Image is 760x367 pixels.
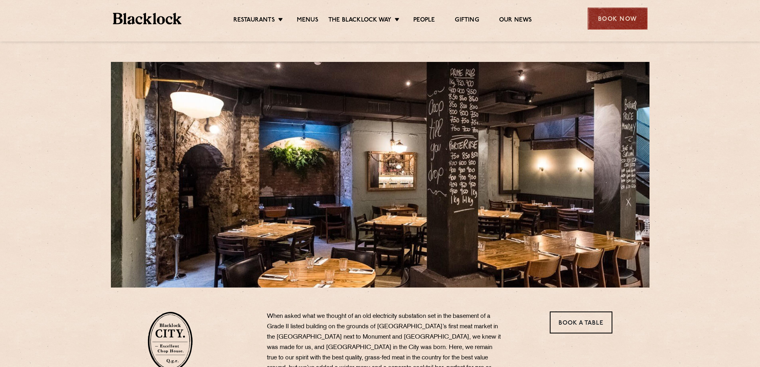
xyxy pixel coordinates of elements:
div: Book Now [588,8,647,30]
a: People [413,16,435,25]
a: Book a Table [550,311,612,333]
a: Menus [297,16,318,25]
img: BL_Textured_Logo-footer-cropped.svg [113,13,182,24]
a: Restaurants [233,16,275,25]
a: Our News [499,16,532,25]
a: The Blacklock Way [328,16,391,25]
a: Gifting [455,16,479,25]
